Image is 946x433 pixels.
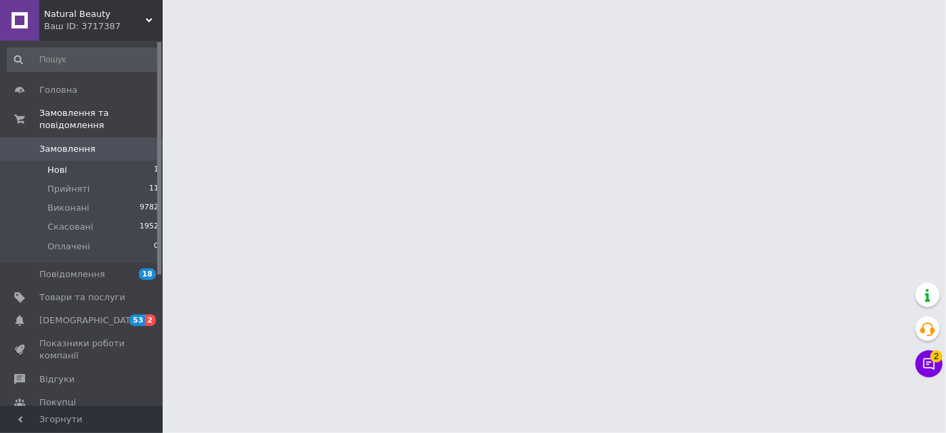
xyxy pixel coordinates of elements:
[39,314,140,327] span: [DEMOGRAPHIC_DATA]
[39,268,105,281] span: Повідомлення
[140,221,159,233] span: 1952
[140,202,159,214] span: 9782
[47,183,89,195] span: Прийняті
[47,241,90,253] span: Оплачені
[47,202,89,214] span: Виконані
[154,164,159,176] span: 1
[47,164,67,176] span: Нові
[39,291,125,304] span: Товари та послуги
[39,337,125,362] span: Показники роботи компанії
[129,314,145,326] span: 53
[916,350,943,377] button: Чат з покупцем2
[44,8,146,20] span: Natural Beauty
[39,396,76,409] span: Покупці
[39,107,163,131] span: Замовлення та повідомлення
[39,143,96,155] span: Замовлення
[39,373,75,386] span: Відгуки
[39,84,77,96] span: Головна
[139,268,156,280] span: 18
[145,314,156,326] span: 2
[154,241,159,253] span: 0
[149,183,159,195] span: 11
[47,221,94,233] span: Скасовані
[44,20,163,33] div: Ваш ID: 3717387
[930,350,943,363] span: 2
[7,47,160,72] input: Пошук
